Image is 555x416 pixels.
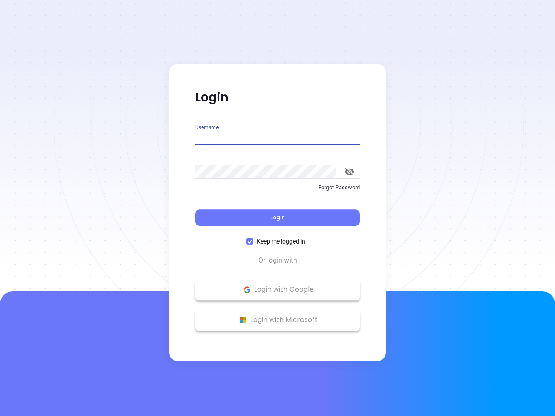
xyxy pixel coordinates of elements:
[195,90,360,105] p: Login
[238,315,248,325] img: Microsoft Logo
[195,125,219,130] label: Username
[199,313,356,326] p: Login with Microsoft
[253,237,309,246] span: Keep me logged in
[242,284,252,295] img: Google Logo
[195,279,360,300] button: Google Logo Login with Google
[199,283,356,296] p: Login with Google
[339,161,360,182] button: toggle password visibility
[195,209,360,226] button: Login
[195,183,360,199] a: Forgot Password
[195,183,360,192] p: Forgot Password
[254,255,301,266] span: Or login with
[270,214,285,221] span: Login
[195,309,360,331] button: Microsoft Logo Login with Microsoft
